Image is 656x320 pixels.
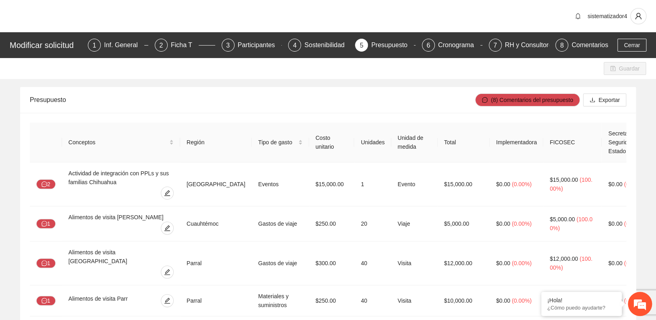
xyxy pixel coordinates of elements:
td: $300.00 [309,241,355,285]
div: Alimentos de visita [PERSON_NAME] [69,213,174,222]
span: 6 [426,42,430,49]
div: Presupuesto [30,88,475,111]
button: edit [161,222,174,235]
div: Chatee con nosotros ahora [42,41,135,52]
div: 2Ficha T [155,39,215,52]
div: Modificar solicitud [10,39,83,52]
span: 7 [493,42,497,49]
th: Región [180,123,252,162]
button: user [630,8,646,24]
td: Evento [391,162,438,206]
span: edit [161,297,173,304]
div: Minimizar ventana de chat en vivo [132,4,152,23]
td: [GEOGRAPHIC_DATA] [180,162,252,206]
span: $0.00 [608,181,622,187]
td: 20 [354,206,391,241]
div: 8Comentarios [555,39,608,52]
td: Gastos de viaje [252,206,309,241]
span: $0.00 [608,220,622,227]
td: Visita [391,285,438,316]
span: ( 0.00% ) [624,181,644,187]
button: message(8) Comentarios del presupuesto [475,94,580,106]
span: $0.00 [496,297,510,304]
button: saveGuardar [604,62,646,75]
span: message [482,97,488,104]
span: Tipo de gasto [258,138,297,147]
div: Ficha T [171,39,199,52]
th: Conceptos [62,123,180,162]
div: Sostenibilidad [304,39,351,52]
div: 5Presupuesto [355,39,415,52]
div: 7RH y Consultores [489,39,549,52]
span: 4 [293,42,297,49]
span: edit [161,269,173,275]
button: downloadExportar [583,94,626,106]
td: 1 [354,162,391,206]
span: user [631,12,646,20]
div: Inf. General [104,39,144,52]
th: Tipo de gasto [252,123,309,162]
button: message1 [36,219,56,229]
td: $5,000.00 [438,206,490,241]
span: message [42,260,47,267]
span: ( 0.00% ) [512,220,531,227]
th: Costo unitario [309,123,355,162]
span: edit [161,190,173,196]
span: sistematizador4 [587,13,627,19]
div: Alimentos de visita Parr [69,294,144,307]
button: message2 [36,179,56,189]
button: message1 [36,296,56,305]
span: message [42,298,47,304]
div: ¡Hola! [547,297,616,303]
td: $10,000.00 [438,285,490,316]
span: $0.00 [496,181,510,187]
p: ¿Cómo puedo ayudarte? [547,305,616,311]
th: Total [438,123,490,162]
button: edit [161,187,174,199]
td: Gastos de viaje [252,241,309,285]
span: ( 0.00% ) [512,181,531,187]
span: $5,000.00 [550,216,575,222]
td: $250.00 [309,285,355,316]
button: Cerrar [617,39,646,52]
span: $12,000.00 [550,256,578,262]
div: 4Sostenibilidad [288,39,349,52]
span: $0.00 [608,260,622,266]
td: Eventos [252,162,309,206]
span: 1 [93,42,96,49]
span: ( 0.00% ) [624,220,644,227]
div: Participantes [238,39,282,52]
button: message1 [36,258,56,268]
th: Unidades [354,123,391,162]
span: ( 0.00% ) [624,297,644,304]
span: 3 [226,42,230,49]
span: message [42,181,47,188]
div: 6Cronograma [422,39,482,52]
td: Viaje [391,206,438,241]
th: Implementadora [490,123,543,162]
span: ( 0.00% ) [512,297,531,304]
span: bell [572,13,584,19]
td: $15,000.00 [438,162,490,206]
td: Parral [180,285,252,316]
td: $15,000.00 [309,162,355,206]
td: Visita [391,241,438,285]
div: RH y Consultores [505,39,562,52]
th: FICOSEC [543,123,602,162]
td: $12,000.00 [438,241,490,285]
div: Presupuesto [371,39,414,52]
div: 3Participantes [222,39,282,52]
td: Materiales y suministros [252,285,309,316]
span: 5 [360,42,363,49]
span: $15,000.00 [550,177,578,183]
span: ( 0.00% ) [512,260,531,266]
th: Unidad de medida [391,123,438,162]
span: $0.00 [496,220,510,227]
div: Cronograma [438,39,480,52]
td: $250.00 [309,206,355,241]
div: Comentarios [571,39,608,52]
button: edit [161,266,174,278]
span: Conceptos [69,138,168,147]
td: Parral [180,241,252,285]
span: Exportar [598,96,620,104]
